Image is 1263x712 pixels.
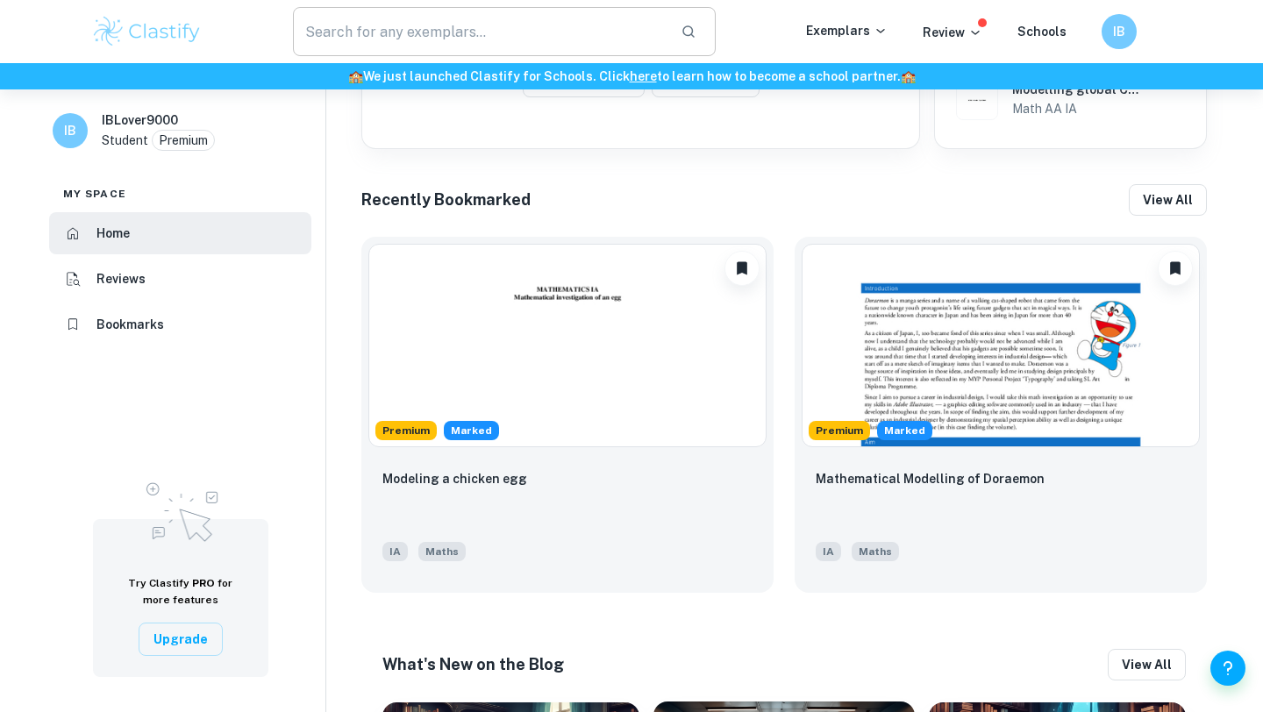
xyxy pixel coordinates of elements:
[1110,22,1130,41] h6: IB
[418,542,466,561] span: Maths
[1108,649,1186,680] button: View all
[102,131,148,150] p: Student
[1012,80,1146,99] h6: Modelling global CO2 emissions.
[96,269,146,288] h6: Reviews
[1017,25,1067,39] a: Schools
[348,69,363,83] span: 🏫
[102,110,178,130] h6: IBLover9000
[630,69,657,83] a: here
[1158,251,1193,286] button: Unbookmark
[795,237,1207,593] a: Maths IA example thumbnail: Mathematical Modelling of DoraemonPremiumMarkedUnbookmarkMathematical...
[949,71,1192,127] a: Math AA IA example thumbnail: Modelling global CO2 emissions.Modelling global CO2 emissions.Math ...
[361,237,774,593] a: Maths IA example thumbnail: Modeling a chicken eggPremiumMarkedUnbookmarkModeling a chicken eggIA...
[91,14,203,49] img: Clastify logo
[444,423,499,438] span: Marked
[1102,14,1137,49] button: IB
[382,469,527,488] p: Modeling a chicken egg
[816,469,1045,488] p: Mathematical Modelling of Doraemon
[956,78,998,120] img: Math AA IA example thumbnail: Modelling global CO2 emissions.
[802,244,1200,447] img: Maths IA example thumbnail: Mathematical Modelling of Doraemon
[809,423,870,438] span: Premium
[192,577,215,589] span: PRO
[4,67,1259,86] h6: We just launched Clastify for Schools. Click to learn how to become a school partner.
[159,131,208,150] p: Premium
[901,69,916,83] span: 🏫
[61,121,81,140] h6: IB
[724,251,760,286] button: Unbookmark
[49,258,311,300] a: Reviews
[382,542,408,561] span: IA
[361,188,531,212] h6: Recently Bookmarked
[139,623,223,656] button: Upgrade
[49,212,311,254] a: Home
[923,23,982,42] p: Review
[293,7,667,56] input: Search for any exemplars...
[1129,184,1207,216] button: View all
[1012,99,1146,118] h6: Math AA IA
[114,575,247,609] h6: Try Clastify for more features
[63,186,126,202] span: My space
[877,423,932,438] span: Marked
[375,423,437,438] span: Premium
[368,244,767,447] img: Maths IA example thumbnail: Modeling a chicken egg
[137,472,225,547] img: Upgrade to Pro
[382,652,564,677] h6: What's New on the Blog
[1210,651,1245,686] button: Help and Feedback
[816,542,841,561] span: IA
[96,224,130,243] h6: Home
[806,21,888,40] p: Exemplars
[49,303,311,345] a: Bookmarks
[96,315,164,334] h6: Bookmarks
[852,542,899,561] span: Maths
